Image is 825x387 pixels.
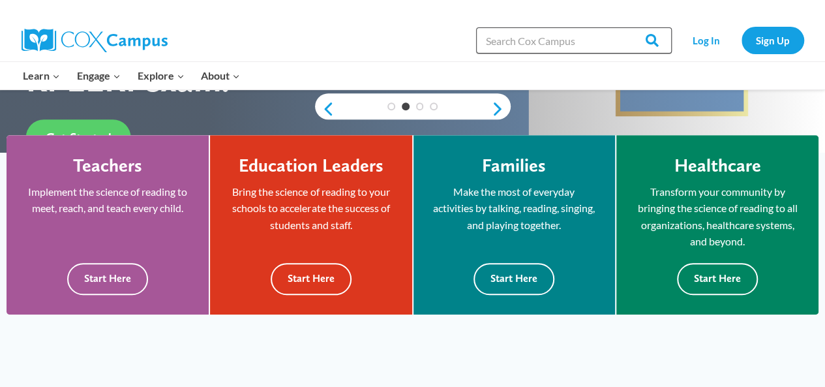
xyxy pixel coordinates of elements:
[473,263,554,295] button: Start Here
[46,130,112,146] span: Get Started
[239,155,383,177] h4: Education Leaders
[387,102,395,110] a: 1
[22,29,168,52] img: Cox Campus
[678,27,804,54] nav: Secondary Navigation
[476,27,672,54] input: Search Cox Campus
[677,263,758,295] button: Start Here
[433,183,595,234] p: Make the most of everyday activities by talking, reading, singing, and playing together.
[67,263,148,295] button: Start Here
[271,263,352,295] button: Start Here
[129,62,193,89] button: Child menu of Explore
[7,135,209,315] a: Teachers Implement the science of reading to meet, reach, and teach every child. Start Here
[491,101,511,117] a: next
[230,183,392,234] p: Bring the science of reading to your schools to accelerate the success of students and staff.
[192,62,248,89] button: Child menu of About
[482,155,546,177] h4: Families
[315,101,335,117] a: previous
[26,183,189,217] p: Implement the science of reading to meet, reach, and teach every child.
[68,62,129,89] button: Child menu of Engage
[674,155,760,177] h4: Healthcare
[742,27,804,54] a: Sign Up
[678,27,735,54] a: Log In
[315,96,511,122] div: content slider buttons
[73,155,142,177] h4: Teachers
[416,102,424,110] a: 3
[15,62,248,89] nav: Primary Navigation
[402,102,410,110] a: 2
[430,102,438,110] a: 4
[413,135,615,315] a: Families Make the most of everyday activities by talking, reading, singing, and playing together....
[636,183,799,250] p: Transform your community by bringing the science of reading to all organizations, healthcare syst...
[26,119,131,155] a: Get Started
[15,62,69,89] button: Child menu of Learn
[210,135,412,315] a: Education Leaders Bring the science of reading to your schools to accelerate the success of stude...
[616,135,818,315] a: Healthcare Transform your community by bringing the science of reading to all organizations, heal...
